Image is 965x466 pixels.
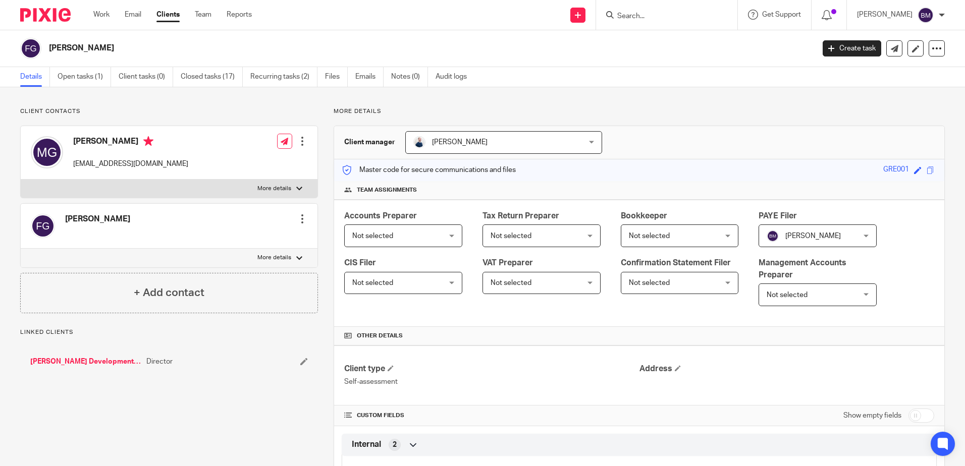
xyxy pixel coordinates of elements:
span: [PERSON_NAME] [785,232,841,240]
p: [EMAIL_ADDRESS][DOMAIN_NAME] [73,159,188,169]
span: CIS Filer [344,259,376,267]
a: Work [93,10,110,20]
a: Client tasks (0) [119,67,173,87]
h3: Client manager [344,137,395,147]
h4: [PERSON_NAME] [73,136,188,149]
span: Not selected [491,279,531,286]
a: Create task [823,40,881,56]
h4: Address [639,364,934,374]
p: More details [334,107,945,115]
p: Self-assessment [344,377,639,387]
span: Management Accounts Preparer [759,259,846,278]
a: Closed tasks (17) [181,67,243,87]
img: svg%3E [767,230,779,242]
span: Internal [352,439,381,450]
a: Recurring tasks (2) [250,67,317,87]
span: Tax Return Preparer [482,212,559,220]
p: Client contacts [20,107,318,115]
input: Search [616,12,707,21]
h4: [PERSON_NAME] [65,214,130,224]
p: Master code for secure communications and files [342,165,516,175]
a: [PERSON_NAME] Developments Ltd [30,357,141,367]
span: 2 [393,440,397,450]
span: Director [146,357,173,367]
a: Audit logs [436,67,474,87]
img: svg%3E [918,7,934,23]
span: Confirmation Statement Filer [621,259,731,267]
a: Clients [156,10,180,20]
span: VAT Preparer [482,259,533,267]
a: Files [325,67,348,87]
span: Get Support [762,11,801,18]
p: More details [257,185,291,193]
a: Team [195,10,211,20]
img: svg%3E [31,136,63,168]
h4: Client type [344,364,639,374]
img: svg%3E [31,214,55,238]
img: svg%3E [20,38,41,59]
label: Show empty fields [843,411,901,421]
span: Not selected [767,292,808,299]
a: Details [20,67,50,87]
p: More details [257,254,291,262]
span: PAYE Filer [759,212,797,220]
p: [PERSON_NAME] [857,10,913,20]
p: Linked clients [20,328,318,336]
span: [PERSON_NAME] [432,139,488,146]
span: Not selected [629,232,670,240]
span: Not selected [352,232,393,240]
span: Accounts Preparer [344,212,417,220]
h4: + Add contact [134,285,204,301]
span: Not selected [352,279,393,286]
span: Other details [357,332,403,340]
h4: CUSTOM FIELDS [344,412,639,420]
div: GRE001 [883,164,909,176]
span: Team assignments [357,186,417,194]
a: Open tasks (1) [58,67,111,87]
img: MC_T&CO-3.jpg [413,136,425,148]
h2: [PERSON_NAME] [49,43,656,53]
a: Emails [355,67,384,87]
i: Primary [143,136,153,146]
a: Email [125,10,141,20]
span: Not selected [629,279,670,286]
span: Bookkeeper [621,212,667,220]
img: Pixie [20,8,71,22]
a: Reports [227,10,252,20]
span: Not selected [491,232,531,240]
a: Notes (0) [391,67,428,87]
